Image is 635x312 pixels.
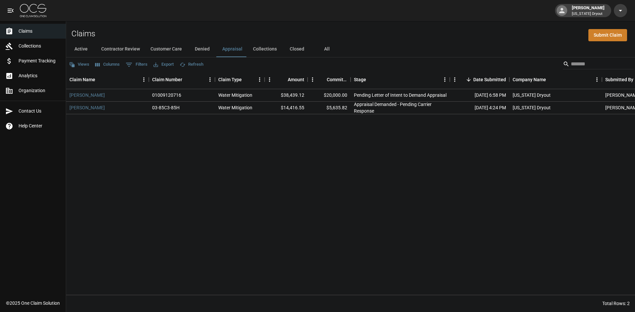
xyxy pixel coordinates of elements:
span: Organization [19,87,61,94]
div: Pending Letter of Intent to Demand Appraisal [354,92,446,98]
div: Amount [265,70,308,89]
div: $38,439.12 [265,89,308,102]
span: Contact Us [19,108,61,115]
button: Export [152,59,175,70]
div: Submitted By [605,70,633,89]
button: Collections [248,41,282,57]
button: Sort [95,75,105,84]
div: Claim Type [215,70,265,89]
button: Refresh [178,59,205,70]
div: Date Submitted [450,70,509,89]
div: Arizona Dryout [513,92,551,98]
div: Stage [351,70,450,89]
a: [PERSON_NAME] [69,92,105,98]
button: Sort [182,75,191,84]
div: [PERSON_NAME] [569,5,607,17]
div: Claim Number [152,70,182,89]
a: Submit Claim [588,29,627,41]
div: Date Submitted [473,70,506,89]
span: Analytics [19,72,61,79]
div: Company Name [513,70,546,89]
button: Denied [187,41,217,57]
div: [DATE] 6:58 PM [450,89,509,102]
button: Menu [139,75,149,85]
button: All [312,41,342,57]
button: Sort [317,75,327,84]
h2: Claims [71,29,95,39]
span: Payment Tracking [19,57,61,64]
button: Menu [592,75,602,85]
div: Total Rows: 2 [602,300,630,307]
div: Committed Amount [308,70,351,89]
span: Collections [19,43,61,50]
button: Active [66,41,96,57]
div: © 2025 One Claim Solution [6,300,60,306]
button: Views [67,59,91,70]
button: Select columns [94,59,121,70]
div: Committed Amount [327,70,347,89]
div: Water Mitigation [218,104,252,111]
button: Menu [265,75,275,85]
button: Sort [242,75,251,84]
div: 03-85C3-85H [152,104,180,111]
div: Appraisal Demanded - Pending Carrier Response [354,101,446,114]
div: $14,416.55 [265,102,308,114]
a: [PERSON_NAME] [69,104,105,111]
button: open drawer [4,4,17,17]
div: Claim Number [149,70,215,89]
div: Claim Name [66,70,149,89]
div: $5,635.82 [308,102,351,114]
div: Search [563,59,634,71]
div: 01009120716 [152,92,181,98]
button: Customer Care [145,41,187,57]
button: Menu [255,75,265,85]
button: Closed [282,41,312,57]
div: Claim Type [218,70,242,89]
button: Sort [546,75,555,84]
div: dynamic tabs [66,41,635,57]
button: Menu [450,75,460,85]
div: [DATE] 4:24 PM [450,102,509,114]
span: Claims [19,28,61,35]
button: Show filters [124,59,149,70]
div: Water Mitigation [218,92,252,98]
div: Amount [288,70,304,89]
div: Company Name [509,70,602,89]
div: Claim Name [69,70,95,89]
button: Sort [464,75,473,84]
button: Menu [205,75,215,85]
button: Appraisal [217,41,248,57]
button: Menu [440,75,450,85]
button: Contractor Review [96,41,145,57]
div: Stage [354,70,366,89]
img: ocs-logo-white-transparent.png [20,4,46,17]
div: $20,000.00 [308,89,351,102]
div: Arizona Dryout [513,104,551,111]
p: [US_STATE] Dryout [572,11,605,17]
button: Menu [308,75,317,85]
button: Sort [366,75,375,84]
span: Help Center [19,122,61,129]
button: Sort [278,75,288,84]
